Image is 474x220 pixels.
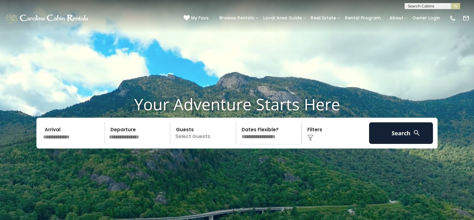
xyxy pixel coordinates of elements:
[342,13,384,23] a: Rental Program
[260,13,305,23] a: Local Area Guide
[5,95,469,114] h1: Your Adventure Starts Here
[463,15,469,22] img: mail-regular-white.png
[184,15,210,22] a: My Favs
[409,13,443,23] a: Owner Login
[369,122,433,144] button: Search
[172,122,236,144] p: Select Guests
[308,13,339,23] a: Real Estate
[216,13,257,23] a: Browse Rentals
[191,15,209,21] span: My Favs
[5,12,90,24] img: White-1-1-2.png
[307,135,314,141] img: filter--v1.png
[413,129,421,137] img: search-regular-white.png
[386,13,406,23] a: About
[449,15,456,22] img: phone-regular-white.png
